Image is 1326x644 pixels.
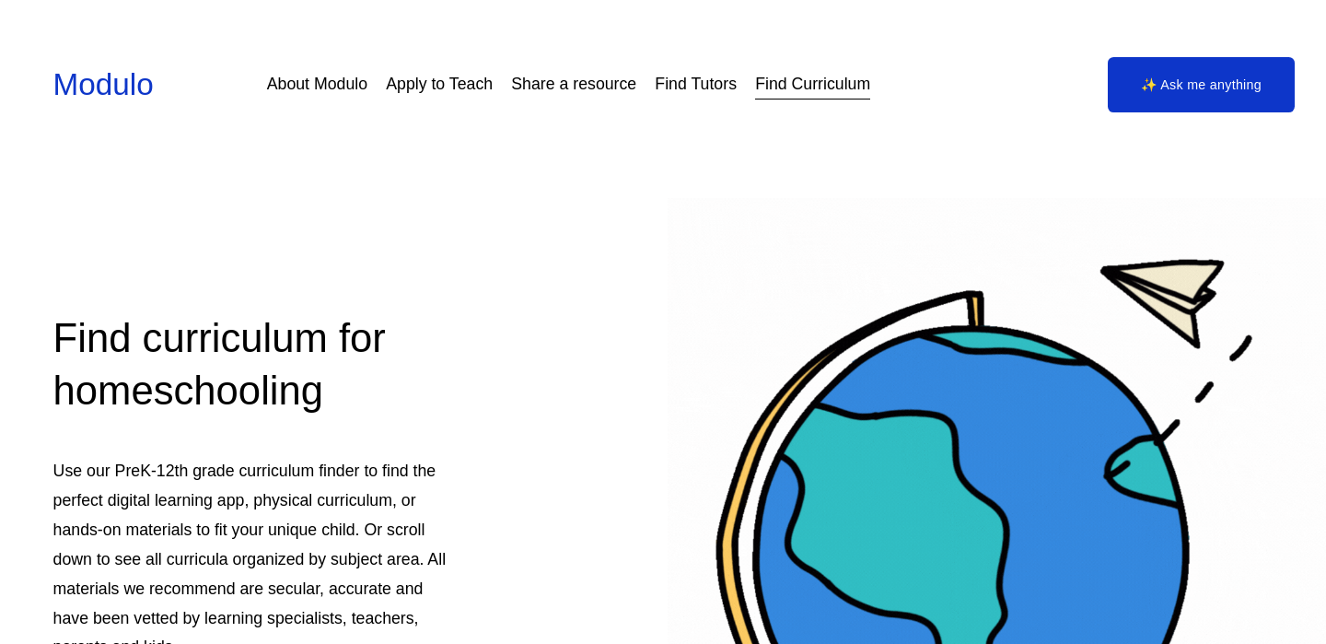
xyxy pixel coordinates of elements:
[511,69,636,101] a: Share a resource
[980,76,999,95] a: Facebook
[1018,76,1037,95] a: Instagram
[655,69,737,101] a: Find Tutors
[53,311,453,416] h2: Find curriculum for homeschooling
[941,76,960,95] a: YouTube
[1055,76,1075,95] a: Twitter
[903,76,923,95] a: Apple Podcasts
[755,69,870,101] a: Find Curriculum
[53,67,154,101] a: Modulo
[1108,57,1295,112] a: ✨ Ask me anything
[267,69,367,101] a: About Modulo
[386,69,493,101] a: Apply to Teach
